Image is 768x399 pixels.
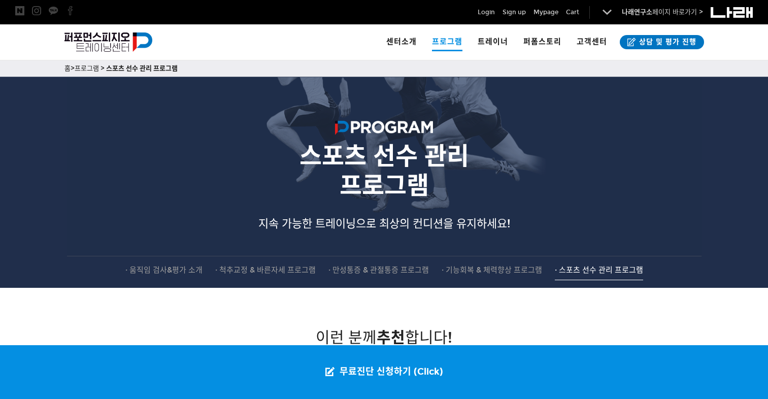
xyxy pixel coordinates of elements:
[523,37,561,46] span: 퍼폼스토리
[442,265,542,275] span: · 기능회복 & 체력향상 프로그램
[328,265,429,275] span: · 만성통증 & 관절통증 프로그램
[75,64,99,73] a: 프로그램
[215,264,316,280] a: · 척추교정 & 바른자세 프로그램
[636,37,696,47] span: 상담 및 평가 진행
[478,7,495,17] a: Login
[620,35,704,49] a: 상담 및 평가 진행
[377,328,405,347] strong: 추천
[566,7,579,17] a: Cart
[432,32,462,51] span: 프로그램
[340,171,429,201] strong: 프로그램
[335,121,433,139] img: PROGRAM
[577,37,607,46] span: 고객센터
[215,265,316,275] span: · 척추교정 & 바른자세 프로그램
[470,24,516,60] a: 트레이너
[379,24,424,60] a: 센터소개
[555,265,643,275] span: · 스포츠 선수 관리 프로그램
[503,7,526,17] a: Sign up
[64,64,71,73] a: 홈
[555,264,643,280] a: · 스포츠 선수 관리 프로그램
[299,141,469,171] strong: 스포츠 선수 관리
[316,328,452,347] span: 이런 분께 합니다!
[424,24,470,60] a: 프로그램
[64,63,704,74] p: > >
[622,8,703,16] a: 나래연구소페이지 바로가기 >
[125,264,203,280] a: · 움직임 검사&평가 소개
[315,345,453,399] a: 무료진단 신청하기 (Click)
[622,8,652,16] strong: 나래연구소
[258,217,510,230] span: 지속 가능한 트레이닝으로 최상의 컨디션을 유지하세요!
[442,264,542,280] a: · 기능회복 & 체력향상 프로그램
[125,265,203,275] span: · 움직임 검사&평가 소개
[386,37,417,46] span: 센터소개
[533,7,558,17] a: Mypage
[106,64,178,73] a: 스포츠 선수 관리 프로그램
[478,37,508,46] span: 트레이너
[569,24,615,60] a: 고객센터
[328,264,429,280] a: · 만성통증 & 관절통증 프로그램
[516,24,569,60] a: 퍼폼스토리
